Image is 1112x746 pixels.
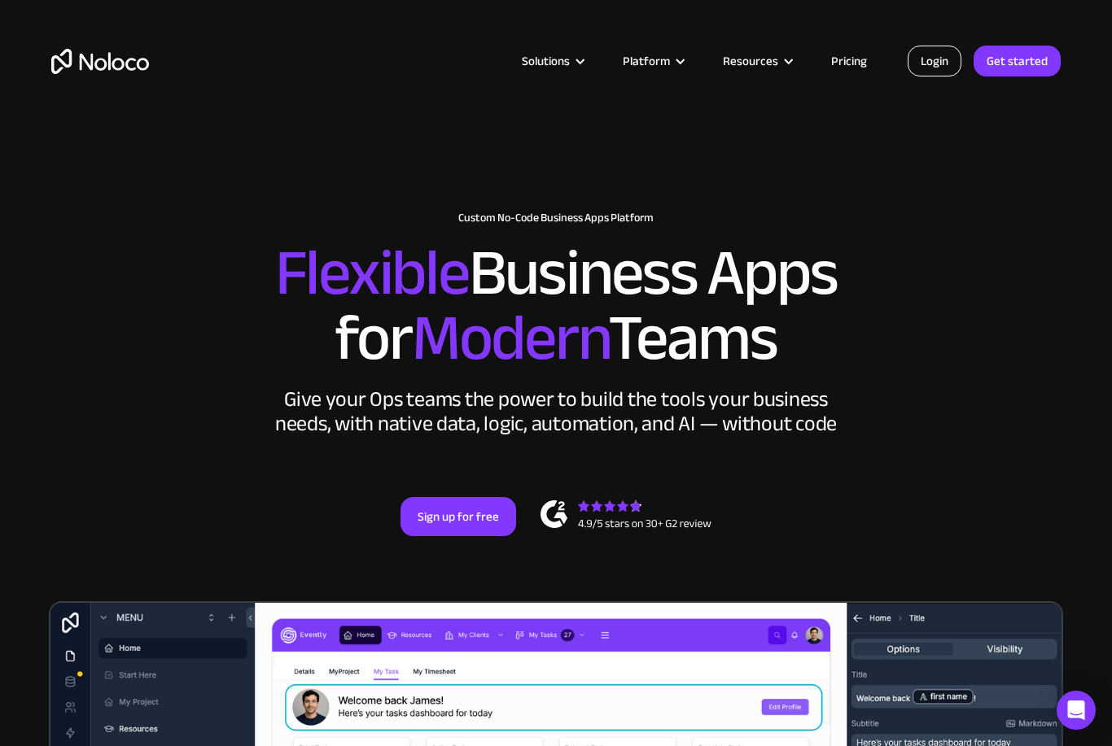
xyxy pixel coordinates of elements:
h1: Custom No-Code Business Apps Platform [51,212,1061,225]
h2: Business Apps for Teams [51,241,1061,371]
a: Login [908,46,961,76]
div: Platform [623,50,670,72]
div: Platform [602,50,703,72]
div: Solutions [501,50,602,72]
div: Resources [703,50,811,72]
div: Resources [723,50,778,72]
a: home [51,49,149,74]
a: Get started [974,46,1061,76]
span: Modern [412,277,608,399]
span: Flexible [275,212,469,334]
div: Solutions [522,50,570,72]
div: Give your Ops teams the power to build the tools your business needs, with native data, logic, au... [271,387,841,436]
a: Pricing [811,50,887,72]
div: Open Intercom Messenger [1057,691,1096,730]
a: Sign up for free [401,497,516,536]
